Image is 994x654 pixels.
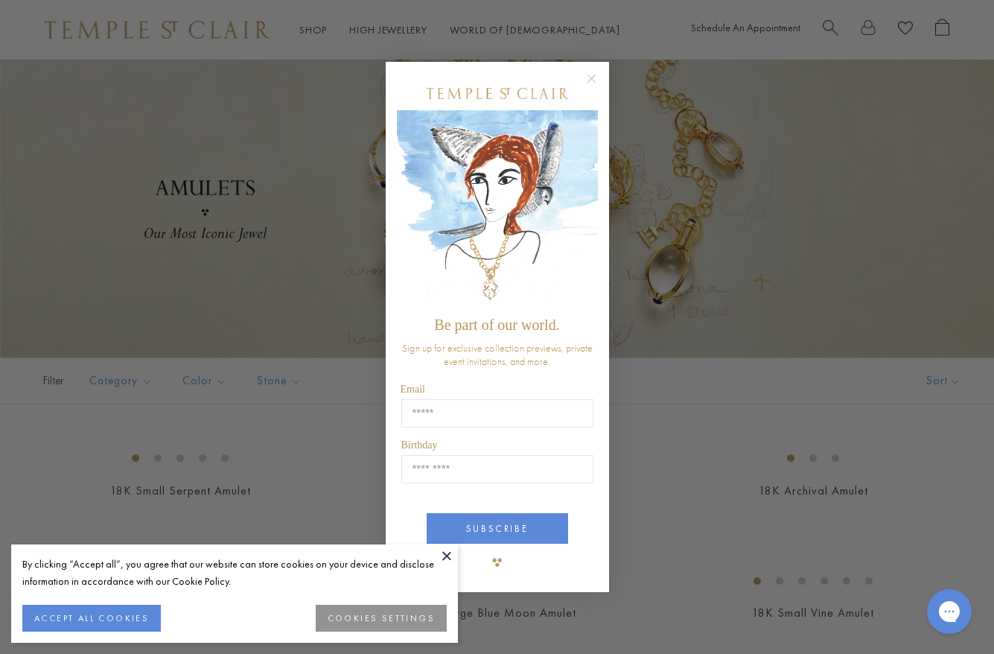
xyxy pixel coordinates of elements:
[482,547,512,577] img: TSC
[401,439,438,451] span: Birthday
[402,341,593,368] span: Sign up for exclusive collection previews, private event invitations, and more.
[401,399,593,428] input: Email
[22,605,161,632] button: ACCEPT ALL COOKIES
[22,556,447,590] div: By clicking “Accept all”, you agree that our website can store cookies on your device and disclos...
[397,110,598,309] img: c4a9eb12-d91a-4d4a-8ee0-386386f4f338.jpeg
[401,384,425,395] span: Email
[316,605,447,632] button: COOKIES SETTINGS
[427,513,568,544] button: SUBSCRIBE
[920,584,979,639] iframe: Gorgias live chat messenger
[427,88,568,99] img: Temple St. Clair
[590,77,608,95] button: Close dialog
[434,317,559,333] span: Be part of our world.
